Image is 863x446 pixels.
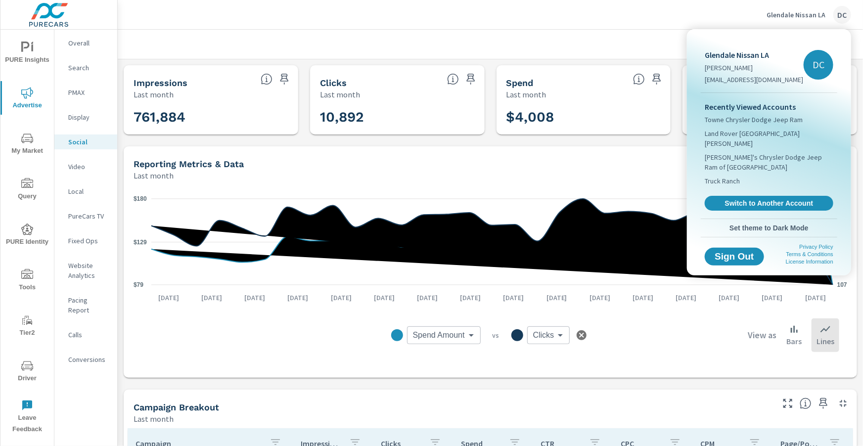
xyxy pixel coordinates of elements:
span: Switch to Another Account [710,199,828,208]
p: [PERSON_NAME] [705,63,803,73]
a: Switch to Another Account [705,196,833,211]
button: Sign Out [705,248,764,266]
a: Terms & Conditions [786,251,833,257]
a: Privacy Policy [800,244,833,250]
p: Glendale Nissan LA [705,49,803,61]
span: Towne Chrysler Dodge Jeep Ram [705,115,803,125]
span: Truck Ranch [705,176,740,186]
p: Recently Viewed Accounts [705,101,833,113]
span: Land Rover [GEOGRAPHIC_DATA][PERSON_NAME] [705,129,833,148]
a: License Information [786,259,833,265]
div: DC [804,50,833,80]
span: Set theme to Dark Mode [705,223,833,232]
span: [PERSON_NAME]'s Chrysler Dodge Jeep Ram of [GEOGRAPHIC_DATA] [705,152,833,172]
span: Sign Out [713,252,756,261]
p: [EMAIL_ADDRESS][DOMAIN_NAME] [705,75,803,85]
button: Set theme to Dark Mode [701,219,837,237]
